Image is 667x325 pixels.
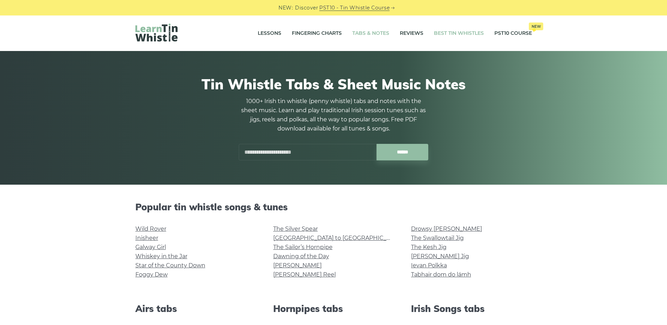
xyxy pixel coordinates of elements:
a: Inisheer [135,235,158,241]
a: Drowsy [PERSON_NAME] [411,225,482,232]
a: PST10 CourseNew [494,25,532,42]
h2: Hornpipes tabs [273,303,394,314]
a: [PERSON_NAME] Jig [411,253,469,260]
a: The Silver Spear [273,225,318,232]
a: The Sailor’s Hornpipe [273,244,333,250]
a: Whiskey in the Jar [135,253,187,260]
a: Galway Girl [135,244,166,250]
a: Foggy Dew [135,271,168,278]
img: LearnTinWhistle.com [135,24,178,42]
a: Ievan Polkka [411,262,447,269]
h1: Tin Whistle Tabs & Sheet Music Notes [135,76,532,93]
a: [PERSON_NAME] [273,262,322,269]
a: Fingering Charts [292,25,342,42]
a: Best Tin Whistles [434,25,484,42]
a: Lessons [258,25,281,42]
h2: Irish Songs tabs [411,303,532,314]
a: Tabhair dom do lámh [411,271,471,278]
a: Dawning of the Day [273,253,329,260]
span: New [529,23,543,30]
h2: Airs tabs [135,303,256,314]
a: Wild Rover [135,225,166,232]
a: [PERSON_NAME] Reel [273,271,336,278]
a: Tabs & Notes [352,25,389,42]
a: Star of the County Down [135,262,205,269]
a: Reviews [400,25,423,42]
a: [GEOGRAPHIC_DATA] to [GEOGRAPHIC_DATA] [273,235,403,241]
h2: Popular tin whistle songs & tunes [135,202,532,212]
a: The Kesh Jig [411,244,447,250]
p: 1000+ Irish tin whistle (penny whistle) tabs and notes with the sheet music. Learn and play tradi... [239,97,429,133]
a: The Swallowtail Jig [411,235,464,241]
